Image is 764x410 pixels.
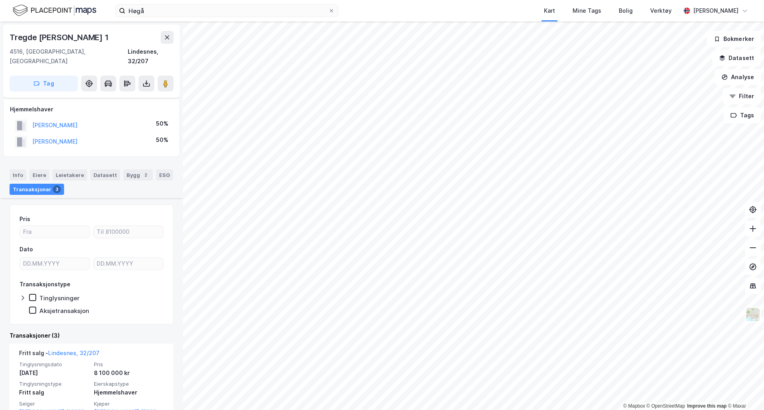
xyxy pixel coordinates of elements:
div: Tinglysninger [39,294,80,302]
div: Kart [544,6,555,16]
div: 2 [142,171,150,179]
div: ESG [156,169,173,181]
div: Tregde [PERSON_NAME] 1 [10,31,110,44]
div: Fritt salg [19,388,89,397]
div: Transaksjoner [10,184,64,195]
span: Tinglysningsdato [19,361,89,368]
div: Lindesnes, 32/207 [128,47,173,66]
button: Bokmerker [707,31,761,47]
button: Filter [723,88,761,104]
div: Bygg [123,169,153,181]
div: Mine Tags [573,6,601,16]
div: Pris [19,214,30,224]
img: Z [745,307,760,322]
div: Transaksjonstype [19,280,70,289]
button: Tag [10,76,78,91]
span: Kjøper [94,400,164,407]
div: Hjemmelshaver [10,105,173,114]
button: Tags [724,107,761,123]
div: Fritt salg - [19,348,99,361]
input: Fra [20,226,90,238]
input: DD.MM.YYYY [94,258,163,270]
div: Hjemmelshaver [94,388,164,397]
input: Søk på adresse, matrikkel, gårdeiere, leietakere eller personer [125,5,328,17]
div: Kontrollprogram for chat [724,372,764,410]
input: Til 8100000 [94,226,163,238]
div: Verktøy [650,6,672,16]
img: logo.f888ab2527a4732fd821a326f86c7f29.svg [13,4,96,17]
span: Eierskapstype [94,381,164,387]
div: [DATE] [19,368,89,378]
button: Analyse [715,69,761,85]
div: 50% [156,135,168,145]
a: Improve this map [687,403,727,409]
div: Transaksjoner (3) [10,331,173,340]
div: 4516, [GEOGRAPHIC_DATA], [GEOGRAPHIC_DATA] [10,47,128,66]
a: Lindesnes, 32/207 [48,350,99,356]
div: Dato [19,245,33,254]
div: [PERSON_NAME] [693,6,739,16]
iframe: Chat Widget [724,372,764,410]
span: Pris [94,361,164,368]
span: Tinglysningstype [19,381,89,387]
div: 8 100 000 kr [94,368,164,378]
div: Datasett [90,169,120,181]
div: 50% [156,119,168,128]
div: Aksjetransaksjon [39,307,89,315]
div: 3 [53,185,61,193]
button: Datasett [712,50,761,66]
div: Eiere [29,169,49,181]
a: Mapbox [623,403,645,409]
div: Leietakere [53,169,87,181]
div: Info [10,169,26,181]
div: Bolig [619,6,633,16]
a: OpenStreetMap [647,403,685,409]
input: DD.MM.YYYY [20,258,90,270]
span: Selger [19,400,89,407]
